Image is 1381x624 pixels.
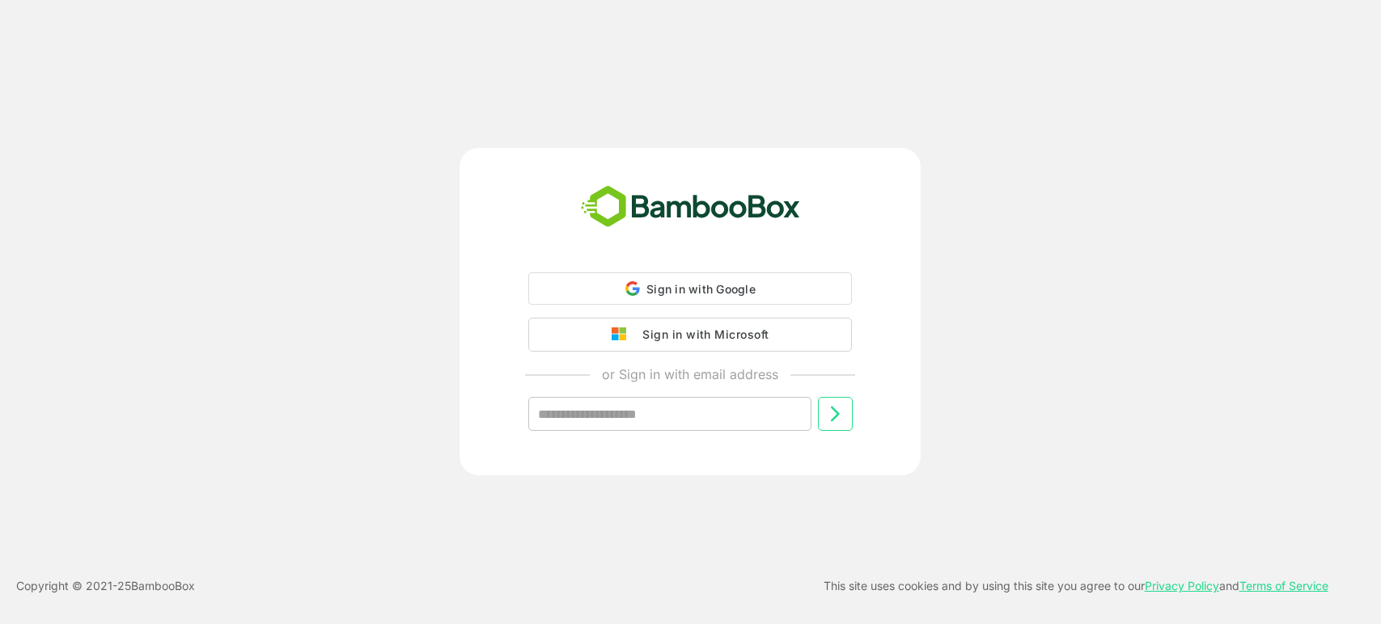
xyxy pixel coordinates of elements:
[528,272,852,305] div: Sign in with Google
[1239,579,1328,592] a: Terms of Service
[634,324,769,345] div: Sign in with Microsoft
[528,318,852,352] button: Sign in with Microsoft
[646,282,756,296] span: Sign in with Google
[572,180,809,234] img: bamboobox
[602,365,778,384] p: or Sign in with email address
[1145,579,1219,592] a: Privacy Policy
[612,327,634,342] img: google
[824,576,1328,596] p: This site uses cookies and by using this site you agree to our and
[16,576,195,596] p: Copyright © 2021- 25 BambooBox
